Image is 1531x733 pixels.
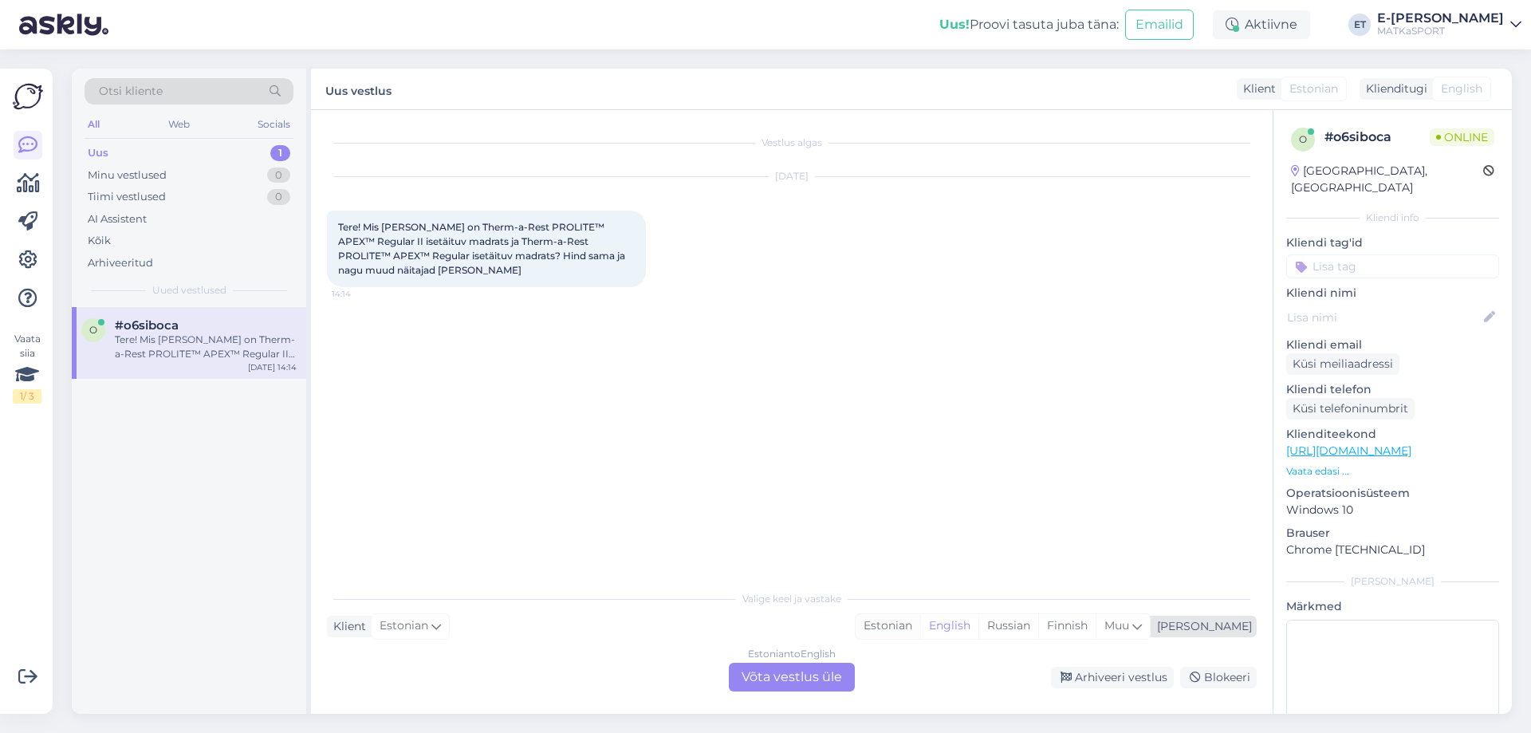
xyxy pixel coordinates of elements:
[1286,211,1499,225] div: Kliendi info
[13,389,41,404] div: 1 / 3
[1051,667,1174,688] div: Arhiveeri vestlus
[1125,10,1194,40] button: Emailid
[327,136,1257,150] div: Vestlus algas
[978,614,1038,638] div: Russian
[1286,525,1499,542] p: Brauser
[1286,353,1399,375] div: Küsi meiliaadressi
[1286,381,1499,398] p: Kliendi telefon
[99,83,163,100] span: Otsi kliente
[1430,128,1494,146] span: Online
[325,78,392,100] label: Uus vestlus
[1377,25,1504,37] div: MATKaSPORT
[85,114,103,135] div: All
[1377,12,1504,25] div: E-[PERSON_NAME]
[856,614,920,638] div: Estonian
[165,114,193,135] div: Web
[1286,285,1499,301] p: Kliendi nimi
[88,189,166,205] div: Tiimi vestlused
[1286,485,1499,502] p: Operatsioonisüsteem
[1286,464,1499,479] p: Vaata edasi ...
[1286,426,1499,443] p: Klienditeekond
[920,614,978,638] div: English
[115,318,179,333] span: #o6siboca
[152,283,226,298] span: Uued vestlused
[1286,254,1499,278] input: Lisa tag
[1289,81,1338,97] span: Estonian
[1180,667,1257,688] div: Blokeeri
[338,221,628,276] span: Tere! Mis [PERSON_NAME] on Therm-a-Rest PROLITE™ APEX™ Regular II isetäituv madrats ja Therm-a-Re...
[1348,14,1371,36] div: ET
[88,167,167,183] div: Minu vestlused
[1324,128,1430,147] div: # o6siboca
[1237,81,1276,97] div: Klient
[729,663,855,692] div: Võta vestlus üle
[1286,502,1499,518] p: Windows 10
[380,617,428,635] span: Estonian
[1441,81,1482,97] span: English
[88,145,108,161] div: Uus
[939,17,970,32] b: Uus!
[1104,618,1129,633] span: Muu
[1286,234,1499,251] p: Kliendi tag'id
[327,618,366,635] div: Klient
[88,211,147,227] div: AI Assistent
[1286,337,1499,353] p: Kliendi email
[1286,443,1411,458] a: [URL][DOMAIN_NAME]
[332,288,392,300] span: 14:14
[1377,12,1521,37] a: E-[PERSON_NAME]MATKaSPORT
[1038,614,1096,638] div: Finnish
[13,81,43,112] img: Askly Logo
[748,647,836,661] div: Estonian to English
[115,333,297,361] div: Tere! Mis [PERSON_NAME] on Therm-a-Rest PROLITE™ APEX™ Regular II isetäituv madrats ja Therm-a-Re...
[1287,309,1481,326] input: Lisa nimi
[939,15,1119,34] div: Proovi tasuta juba täna:
[1360,81,1427,97] div: Klienditugi
[13,332,41,404] div: Vaata siia
[248,361,297,373] div: [DATE] 14:14
[1213,10,1310,39] div: Aktiivne
[1291,163,1483,196] div: [GEOGRAPHIC_DATA], [GEOGRAPHIC_DATA]
[1299,133,1307,145] span: o
[88,233,111,249] div: Kõik
[254,114,293,135] div: Socials
[267,167,290,183] div: 0
[270,145,290,161] div: 1
[89,324,97,336] span: o
[1286,598,1499,615] p: Märkmed
[1286,398,1415,420] div: Küsi telefoninumbrit
[327,592,1257,606] div: Valige keel ja vastake
[1286,542,1499,558] p: Chrome [TECHNICAL_ID]
[1151,618,1252,635] div: [PERSON_NAME]
[1286,574,1499,589] div: [PERSON_NAME]
[327,169,1257,183] div: [DATE]
[267,189,290,205] div: 0
[88,255,153,271] div: Arhiveeritud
